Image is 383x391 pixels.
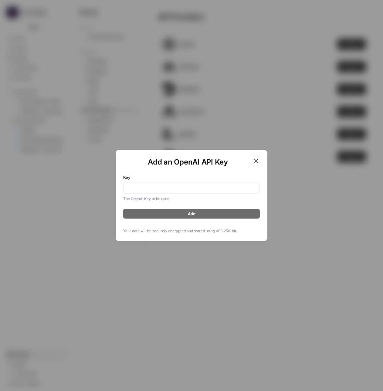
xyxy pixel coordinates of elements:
[123,228,260,234] span: Your data will be securely encrypted and stored using AES 256-bit.
[123,196,260,202] div: The OpenAI Key to be used.
[123,209,260,219] button: Add
[123,174,260,180] label: Key
[123,157,253,167] h1: Add an OpenAI API Key
[188,211,195,217] span: Add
